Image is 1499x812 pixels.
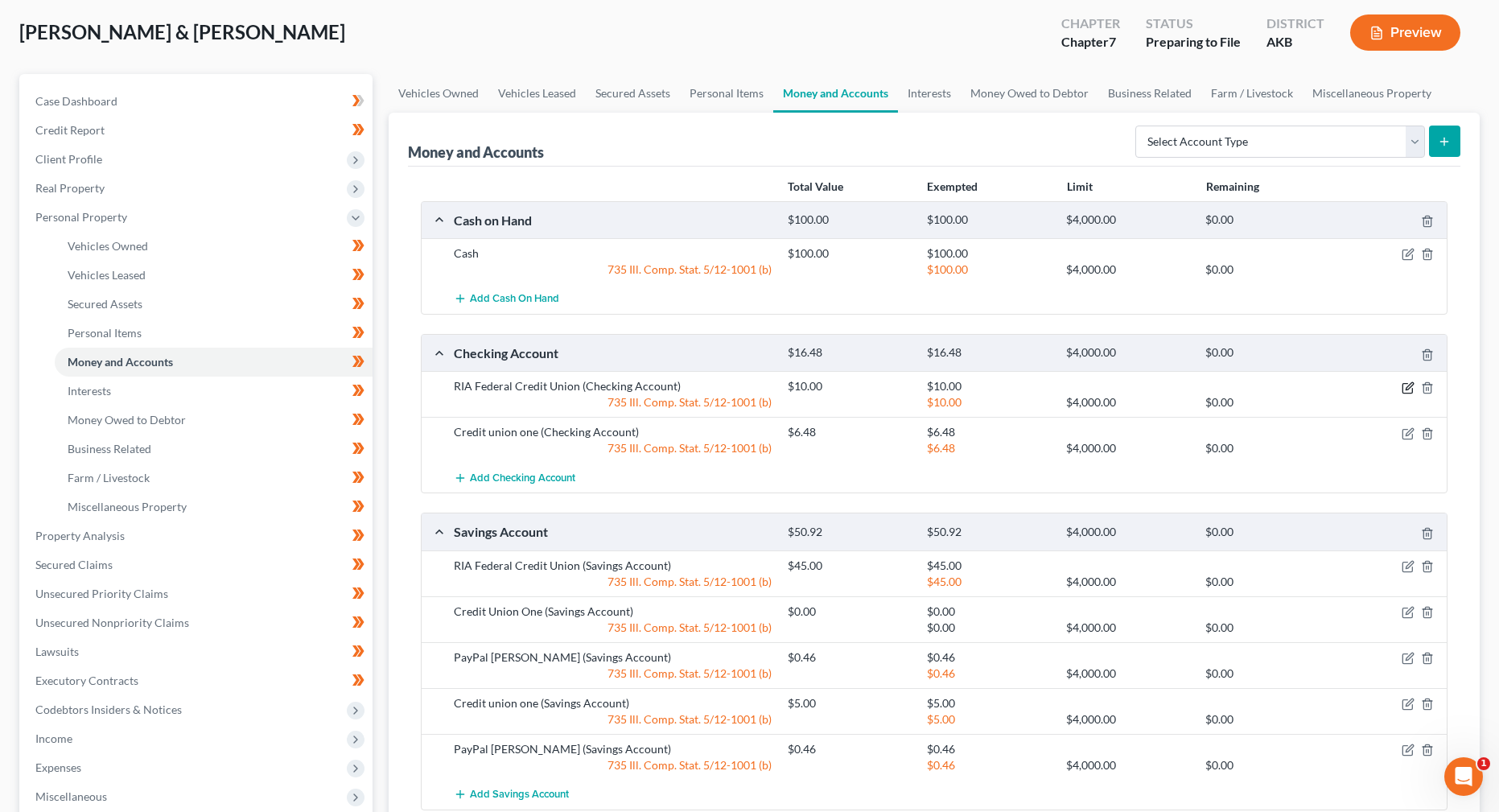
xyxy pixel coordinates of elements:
[446,604,780,620] div: Credit Union One (Savings Account)
[35,529,125,542] span: Property Analysis
[35,760,81,774] span: Expenses
[919,666,1058,682] div: $0.46
[1197,440,1336,456] div: $0.00
[1350,14,1460,51] button: Preview
[446,262,780,278] div: 735 Ill. Comp. Stat. 5/12-1001 (b)
[919,695,1058,711] div: $5.00
[35,645,79,658] span: Lawsuits
[1197,666,1336,682] div: $0.00
[1266,33,1324,52] div: AKB
[23,608,373,637] a: Unsecured Nonpriority Claims
[35,558,113,571] span: Secured Claims
[1444,757,1483,796] iframe: Intercom live chat
[446,378,780,394] div: RIA Federal Credit Union (Checking Account)
[55,406,373,435] a: Money Owed to Debtor
[23,666,373,695] a: Executory Contracts
[919,574,1058,590] div: $45.00
[780,558,919,574] div: $45.00
[446,620,780,636] div: 735 Ill. Comp. Stat. 5/12-1001 (b)
[55,464,373,493] a: Farm / Livestock
[919,525,1058,540] div: $50.92
[35,732,72,745] span: Income
[1058,525,1197,540] div: $4,000.00
[1058,345,1197,361] div: $4,000.00
[773,74,898,113] a: Money and Accounts
[68,384,111,398] span: Interests
[68,500,187,513] span: Miscellaneous Property
[1197,757,1336,773] div: $0.00
[1058,574,1197,590] div: $4,000.00
[1098,74,1201,113] a: Business Related
[919,741,1058,757] div: $0.46
[68,471,150,484] span: Farm / Livestock
[961,74,1098,113] a: Money Owed to Debtor
[23,637,373,666] a: Lawsuits
[55,377,373,406] a: Interests
[919,620,1058,636] div: $0.00
[927,179,978,193] strong: Exempted
[389,74,488,113] a: Vehicles Owned
[919,378,1058,394] div: $10.00
[55,261,373,290] a: Vehicles Leased
[23,521,373,550] a: Property Analysis
[780,525,919,540] div: $50.92
[446,245,780,262] div: Cash
[1206,179,1259,193] strong: Remaining
[446,711,780,728] div: 735 Ill. Comp. Stat. 5/12-1001 (b)
[1146,33,1241,52] div: Preparing to File
[919,345,1058,361] div: $16.48
[446,440,780,456] div: 735 Ill. Comp. Stat. 5/12-1001 (b)
[454,780,569,810] button: Add Savings Account
[780,378,919,394] div: $10.00
[446,424,780,440] div: Credit union one (Checking Account)
[1477,757,1490,770] span: 1
[919,262,1058,278] div: $100.00
[35,152,102,166] span: Client Profile
[55,232,373,261] a: Vehicles Owned
[680,74,773,113] a: Personal Items
[68,268,146,282] span: Vehicles Leased
[919,711,1058,728] div: $5.00
[19,20,345,43] span: [PERSON_NAME] & [PERSON_NAME]
[23,116,373,145] a: Credit Report
[1146,14,1241,33] div: Status
[919,424,1058,440] div: $6.48
[780,649,919,666] div: $0.46
[470,472,575,484] span: Add Checking Account
[68,326,142,340] span: Personal Items
[1061,14,1120,33] div: Chapter
[1058,757,1197,773] div: $4,000.00
[1303,74,1441,113] a: Miscellaneous Property
[1058,262,1197,278] div: $4,000.00
[446,394,780,410] div: 735 Ill. Comp. Stat. 5/12-1001 (b)
[1109,34,1116,49] span: 7
[780,424,919,440] div: $6.48
[1058,620,1197,636] div: $4,000.00
[446,695,780,711] div: Credit union one (Savings Account)
[488,74,586,113] a: Vehicles Leased
[35,616,189,629] span: Unsecured Nonpriority Claims
[446,741,780,757] div: PayPal [PERSON_NAME] (Savings Account)
[780,604,919,620] div: $0.00
[780,245,919,262] div: $100.00
[446,574,780,590] div: 735 Ill. Comp. Stat. 5/12-1001 (b)
[446,523,780,540] div: Savings Account
[55,348,373,377] a: Money and Accounts
[55,493,373,521] a: Miscellaneous Property
[470,788,569,801] span: Add Savings Account
[1197,711,1336,728] div: $0.00
[1058,711,1197,728] div: $4,000.00
[1061,33,1120,52] div: Chapter
[35,674,138,687] span: Executory Contracts
[1058,666,1197,682] div: $4,000.00
[454,463,575,493] button: Add Checking Account
[1197,574,1336,590] div: $0.00
[1197,262,1336,278] div: $0.00
[1058,212,1197,228] div: $4,000.00
[23,550,373,579] a: Secured Claims
[35,123,105,137] span: Credit Report
[446,649,780,666] div: PayPal [PERSON_NAME] (Savings Account)
[780,695,919,711] div: $5.00
[780,212,919,228] div: $100.00
[454,284,559,314] button: Add Cash on Hand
